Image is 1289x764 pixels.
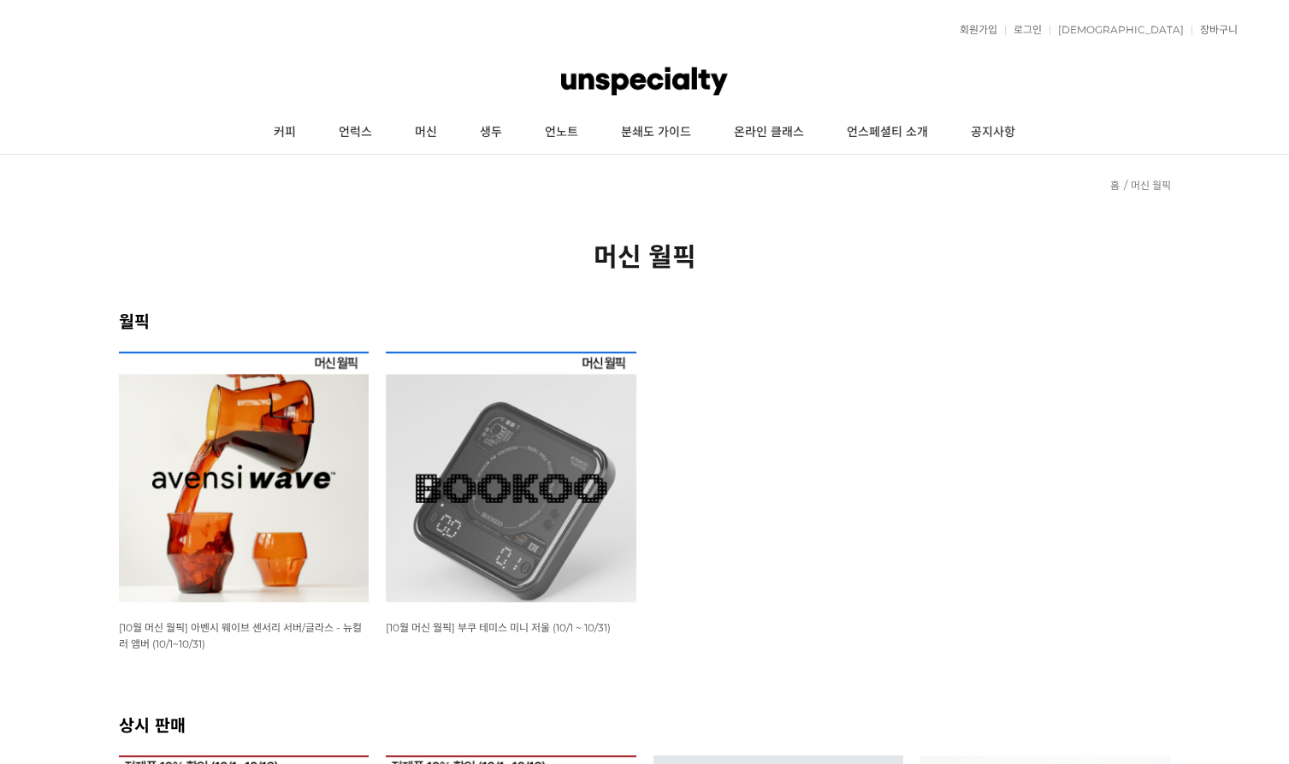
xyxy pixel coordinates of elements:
[825,111,949,154] a: 언스페셜티 소개
[600,111,712,154] a: 분쇄도 가이드
[523,111,600,154] a: 언노트
[1050,25,1184,35] a: [DEMOGRAPHIC_DATA]
[119,352,370,602] img: [10월 머신 월픽] 아벤시 웨이브 센서리 서버/글라스 - 뉴컬러 앰버 (10/1~10/31)
[386,621,611,634] span: [10월 머신 월픽] 부쿠 테미스 미니 저울 (10/1 ~ 10/31)
[252,111,317,154] a: 커피
[561,56,727,107] img: 언스페셜티 몰
[119,236,1171,274] h2: 머신 월픽
[1131,179,1171,192] a: 머신 월픽
[119,308,1171,333] h2: 월픽
[386,352,636,602] img: [10월 머신 월픽] 부쿠 테미스 미니 저울 (10/1 ~ 10/31)
[393,111,458,154] a: 머신
[1005,25,1042,35] a: 로그인
[119,620,362,650] a: [10월 머신 월픽] 아벤시 웨이브 센서리 서버/글라스 - 뉴컬러 앰버 (10/1~10/31)
[1110,179,1120,192] a: 홈
[119,621,362,650] span: [10월 머신 월픽] 아벤시 웨이브 센서리 서버/글라스 - 뉴컬러 앰버 (10/1~10/31)
[119,712,1171,737] h2: 상시 판매
[951,25,997,35] a: 회원가입
[712,111,825,154] a: 온라인 클래스
[949,111,1037,154] a: 공지사항
[317,111,393,154] a: 언럭스
[458,111,523,154] a: 생두
[386,620,611,634] a: [10월 머신 월픽] 부쿠 테미스 미니 저울 (10/1 ~ 10/31)
[1191,25,1238,35] a: 장바구니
